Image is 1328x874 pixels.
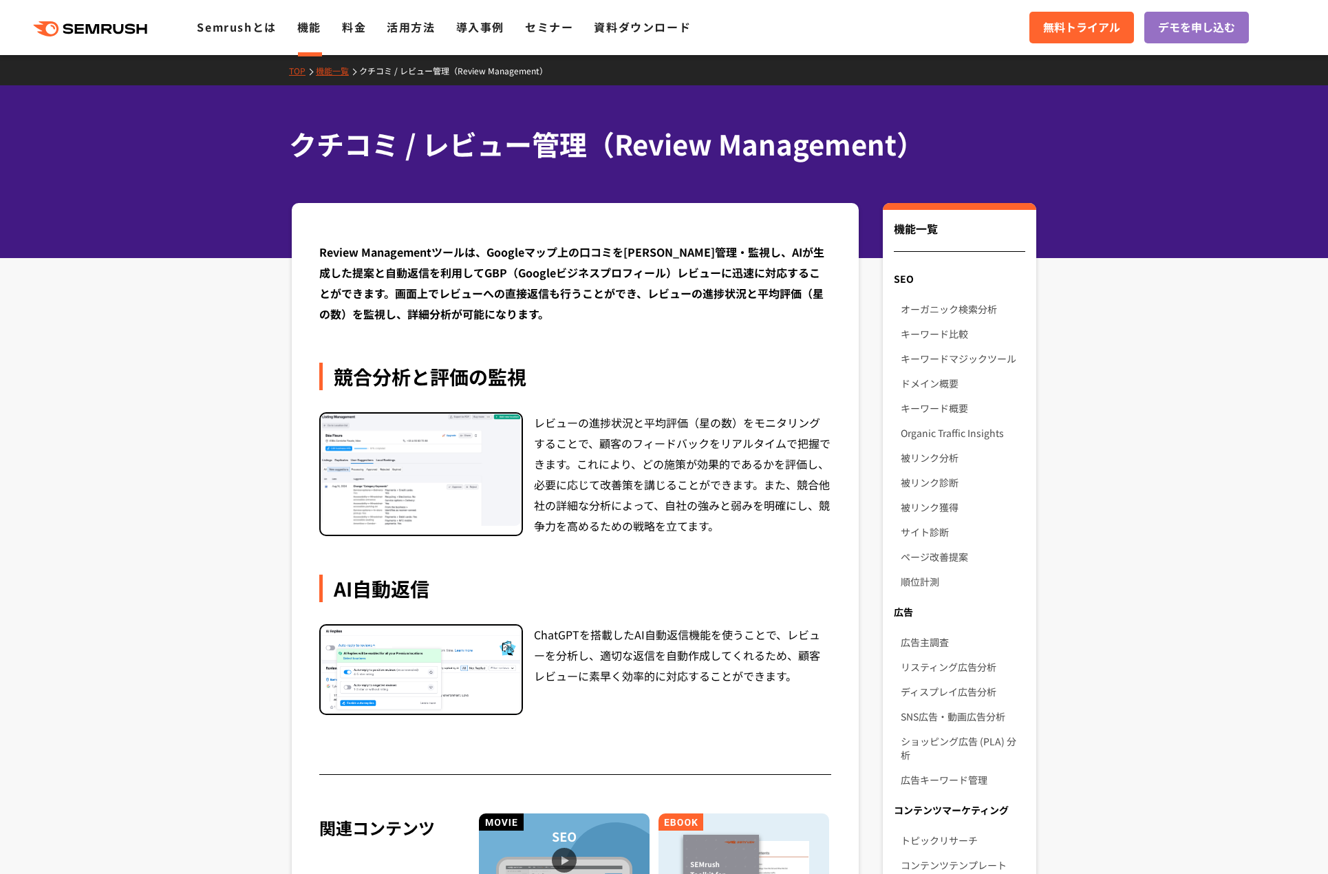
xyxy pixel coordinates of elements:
[901,396,1025,420] a: キーワード概要
[359,65,558,76] a: クチコミ / レビュー管理（Review Management）
[289,65,316,76] a: TOP
[197,19,276,35] a: Semrushとは
[1043,19,1120,36] span: 無料トライアル
[387,19,435,35] a: 活用方法
[342,19,366,35] a: 料金
[1029,12,1134,43] a: 無料トライアル
[901,297,1025,321] a: オーガニック検索分析
[321,414,522,526] img: 競合分析と評価の監視
[901,520,1025,544] a: サイト診断
[901,767,1025,792] a: 広告キーワード管理
[901,544,1025,569] a: ページ改善提案
[894,220,1025,252] div: 機能一覧
[594,19,691,35] a: 資料ダウンロード
[321,626,522,714] img: AI自動返信
[901,828,1025,853] a: トピックリサーチ
[901,346,1025,371] a: キーワードマジックツール
[901,420,1025,445] a: Organic Traffic Insights
[525,19,573,35] a: セミナー
[534,624,831,716] div: ChatGPTを搭載したAI自動返信機能を使うことで、レビューを分析し、適切な返信を自動作成してくれるため、顧客レビューに素早く効率的に対応することができます。
[901,371,1025,396] a: ドメイン概要
[901,679,1025,704] a: ディスプレイ広告分析
[901,321,1025,346] a: キーワード比較
[901,470,1025,495] a: 被リンク診断
[1144,12,1249,43] a: デモを申し込む
[297,19,321,35] a: 機能
[883,266,1036,291] div: SEO
[901,654,1025,679] a: リスティング広告分析
[901,445,1025,470] a: 被リンク分析
[316,65,359,76] a: 機能一覧
[901,704,1025,729] a: SNS広告・動画広告分析
[289,124,1025,164] h1: クチコミ / レビュー管理（Review Management）
[456,19,504,35] a: 導入事例
[534,412,831,536] div: レビューの進捗状況と平均評価（星の数）をモニタリングすることで、顧客のフィードバックをリアルタイムで把握できます。これにより、どの施策が効果的であるかを評価し、必要に応じて改善策を講じることがで...
[883,798,1036,822] div: コンテンツマーケティング
[883,599,1036,624] div: 広告
[319,363,831,390] div: 競合分析と評価の監視
[901,569,1025,594] a: 順位計測
[901,729,1025,767] a: ショッピング広告 (PLA) 分析
[901,630,1025,654] a: 広告主調査
[901,495,1025,520] a: 被リンク獲得
[1158,19,1235,36] span: デモを申し込む
[319,242,831,324] div: Review Managementツールは、Googleマップ上の口コミを[PERSON_NAME]管理・監視し、AIが生成した提案と自動返信を利用してGBP（Googleビジネスプロフィール）...
[319,575,831,602] div: AI自動返信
